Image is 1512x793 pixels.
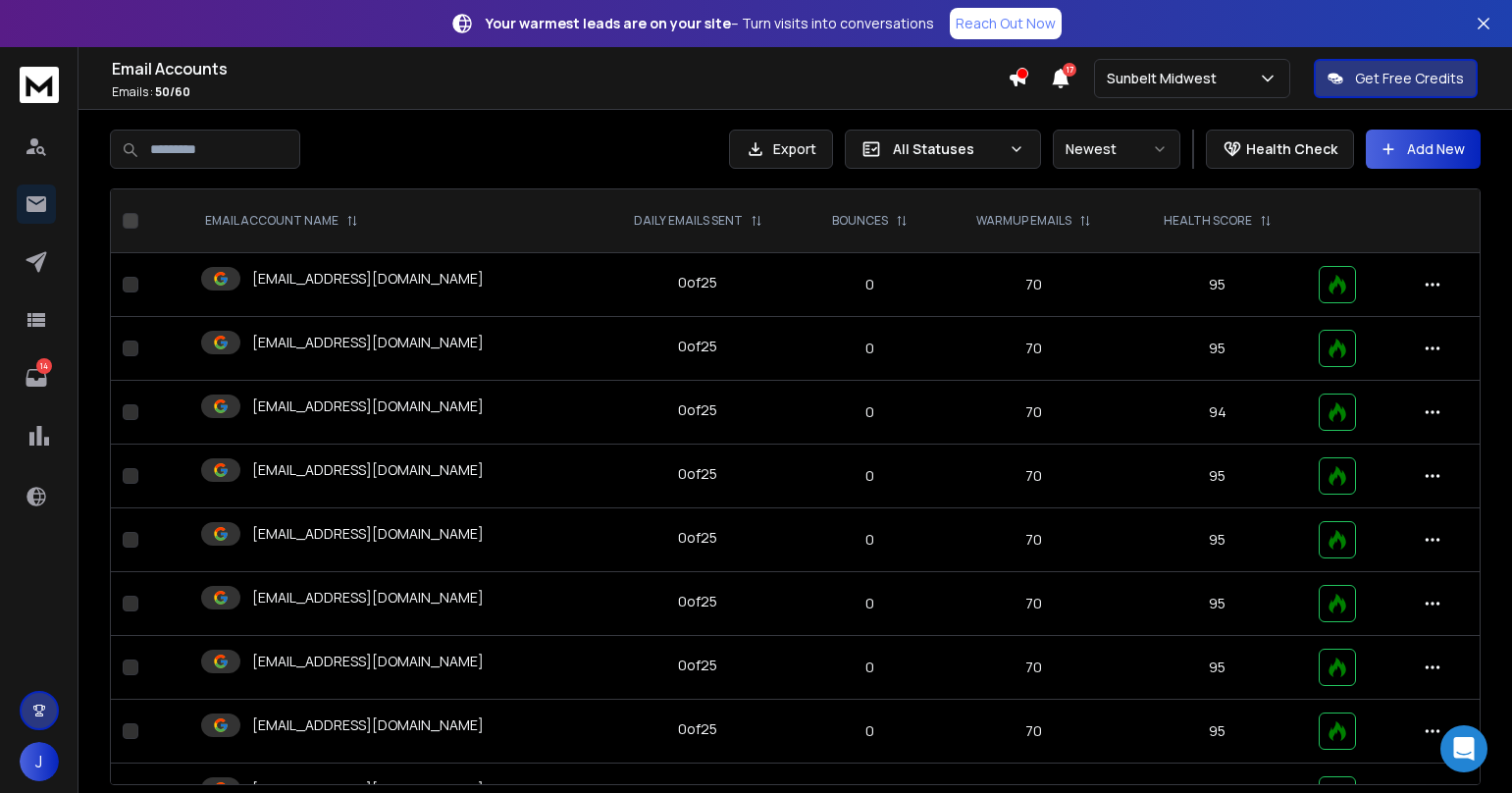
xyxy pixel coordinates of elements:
p: 0 [812,275,927,294]
p: BOUNCES [832,213,888,229]
p: WARMUP EMAILS [976,213,1071,229]
p: [EMAIL_ADDRESS][DOMAIN_NAME] [252,588,484,608]
button: J [20,742,59,781]
span: 50 / 60 [155,83,190,100]
p: – Turn visits into conversations [486,14,934,33]
h1: Email Accounts [112,57,1008,80]
div: 0 of 25 [678,528,717,548]
p: Get Free Credits [1355,69,1464,88]
td: 70 [939,381,1127,445]
strong: Your warmest leads are on your site [486,14,731,32]
p: 0 [812,721,927,741]
div: Open Intercom Messenger [1440,725,1487,772]
td: 70 [939,700,1127,764]
td: 95 [1127,700,1307,764]
p: 0 [812,658,927,677]
td: 70 [939,636,1127,700]
div: 0 of 25 [678,400,717,420]
button: Export [729,130,833,169]
p: Reach Out Now [956,14,1056,33]
p: DAILY EMAILS SENT [634,213,743,229]
td: 70 [939,253,1127,317]
p: [EMAIL_ADDRESS][DOMAIN_NAME] [252,524,484,544]
p: [EMAIL_ADDRESS][DOMAIN_NAME] [252,396,484,416]
button: Get Free Credits [1314,59,1478,98]
td: 95 [1127,508,1307,572]
p: 0 [812,594,927,613]
a: 14 [17,358,56,397]
td: 95 [1127,636,1307,700]
div: EMAIL ACCOUNT NAME [205,213,358,229]
td: 70 [939,317,1127,381]
img: logo [20,67,59,103]
div: 0 of 25 [678,464,717,484]
p: [EMAIL_ADDRESS][DOMAIN_NAME] [252,333,484,352]
button: Add New [1366,130,1481,169]
a: Reach Out Now [950,8,1062,39]
p: 0 [812,530,927,550]
span: 17 [1063,63,1076,77]
p: 0 [812,402,927,422]
td: 95 [1127,253,1307,317]
p: [EMAIL_ADDRESS][DOMAIN_NAME] [252,652,484,671]
div: 0 of 25 [678,273,717,292]
p: [EMAIL_ADDRESS][DOMAIN_NAME] [252,269,484,289]
div: 0 of 25 [678,719,717,739]
p: 0 [812,466,927,486]
p: 14 [36,358,52,374]
div: 0 of 25 [678,337,717,356]
p: [EMAIL_ADDRESS][DOMAIN_NAME] [252,460,484,480]
p: HEALTH SCORE [1164,213,1252,229]
td: 95 [1127,445,1307,508]
div: 0 of 25 [678,656,717,675]
p: Sunbelt Midwest [1107,69,1225,88]
td: 95 [1127,317,1307,381]
td: 70 [939,508,1127,572]
button: Newest [1053,130,1180,169]
p: 0 [812,339,927,358]
p: [EMAIL_ADDRESS][DOMAIN_NAME] [252,715,484,735]
p: Health Check [1246,139,1337,159]
td: 94 [1127,381,1307,445]
td: 70 [939,445,1127,508]
p: Emails : [112,84,1008,100]
div: 0 of 25 [678,592,717,611]
td: 70 [939,572,1127,636]
button: Health Check [1206,130,1354,169]
p: All Statuses [893,139,1001,159]
td: 95 [1127,572,1307,636]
